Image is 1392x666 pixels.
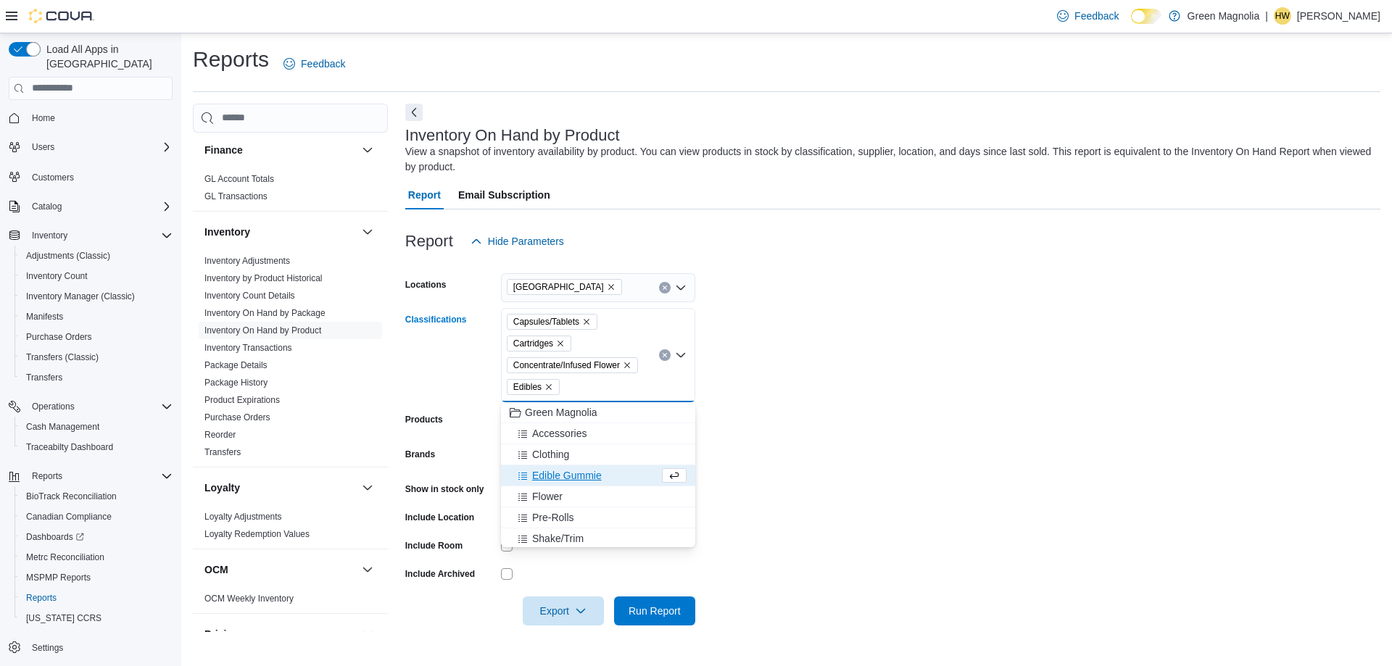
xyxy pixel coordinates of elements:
label: Include Location [405,512,474,523]
span: MSPMP Reports [20,569,173,586]
span: Reorder [204,429,236,441]
span: Inventory Adjustments [204,255,290,267]
span: Transfers (Classic) [20,349,173,366]
h1: Reports [193,45,269,74]
span: Concentrate/Infused Flower [513,358,620,372]
a: Inventory Adjustments [204,256,290,266]
span: Capsules/Tablets [507,314,597,330]
span: Canadian Compliance [20,508,173,525]
label: Brands [405,449,435,460]
button: Catalog [26,198,67,215]
span: Purchase Orders [20,328,173,346]
button: Loyalty [359,479,376,496]
span: Manifests [26,311,63,322]
span: MSPMP Reports [26,572,91,583]
span: Flower [532,489,563,504]
button: Purchase Orders [14,327,178,347]
span: Adjustments (Classic) [26,250,110,262]
button: Clear input [659,349,671,361]
span: Purchase Orders [204,412,270,423]
button: Catalog [3,196,178,217]
span: Traceabilty Dashboard [20,438,173,456]
a: Transfers (Classic) [20,349,104,366]
h3: Inventory On Hand by Product [405,127,620,144]
span: Cartridges [513,336,553,351]
button: Clothing [501,444,695,465]
span: Dashboards [26,531,84,543]
button: Transfers [14,367,178,388]
button: OCM [359,561,376,578]
button: Next [405,104,423,121]
span: Shake/Trim [532,531,584,546]
div: OCM [193,590,388,613]
button: Adjustments (Classic) [14,246,178,266]
span: Loyalty Redemption Values [204,528,310,540]
button: Pre-Rolls [501,507,695,528]
button: Settings [3,637,178,658]
span: Reports [26,592,57,604]
span: BioTrack Reconciliation [26,491,117,502]
span: Inventory Transactions [204,342,292,354]
button: Open list of options [675,282,687,294]
span: Transfers [204,446,241,458]
a: Transfers [20,369,68,386]
div: View a snapshot of inventory availability by product. You can view products in stock by classific... [405,144,1373,175]
span: Cartridges [507,336,571,351]
p: | [1265,7,1268,25]
span: Reports [26,467,173,485]
span: Purchase Orders [26,331,92,343]
a: Purchase Orders [204,412,270,423]
button: Hide Parameters [465,227,570,256]
a: Purchase Orders [20,328,98,346]
button: Reports [14,588,178,608]
span: Cash Management [20,418,173,436]
a: Metrc Reconciliation [20,549,110,566]
a: Dashboards [20,528,90,546]
button: Operations [3,396,178,417]
span: Operations [32,401,75,412]
img: Cova [29,9,94,23]
button: Inventory Count [14,266,178,286]
button: Inventory [204,225,356,239]
span: Customers [26,167,173,186]
button: Loyalty [204,480,356,495]
button: Export [523,596,604,625]
a: Package History [204,378,268,388]
span: Edible Gummie [532,468,602,483]
span: Inventory [26,227,173,244]
button: Green Magnolia [501,402,695,423]
input: Dark Mode [1131,9,1161,24]
button: Pricing [204,627,356,641]
a: Dashboards [14,527,178,547]
span: Feedback [301,57,345,71]
button: Reports [26,467,68,485]
button: Reports [3,466,178,486]
span: BioTrack Reconciliation [20,488,173,505]
span: Washington CCRS [20,609,173,627]
a: Product Expirations [204,395,280,405]
a: [US_STATE] CCRS [20,609,107,627]
button: Remove Edibles from selection in this group [544,383,553,391]
a: Feedback [278,49,351,78]
button: Transfers (Classic) [14,347,178,367]
span: Accessories [532,426,587,441]
a: GL Transactions [204,191,268,201]
a: BioTrack Reconciliation [20,488,123,505]
button: OCM [204,562,356,577]
span: Load All Apps in [GEOGRAPHIC_DATA] [41,42,173,71]
span: Reports [32,470,62,482]
a: Reorder [204,430,236,440]
button: Clear input [659,282,671,294]
p: Green Magnolia [1188,7,1260,25]
span: Inventory Count [26,270,88,282]
a: Customers [26,169,80,186]
span: Users [32,141,54,153]
button: Close list of options [675,349,687,361]
div: Inventory [193,252,388,467]
span: Transfers [26,372,62,383]
button: Inventory [3,225,178,246]
span: Dark Mode [1131,24,1132,25]
button: Edible Gummie [501,465,695,486]
a: MSPMP Reports [20,569,96,586]
h3: Loyalty [204,480,240,495]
